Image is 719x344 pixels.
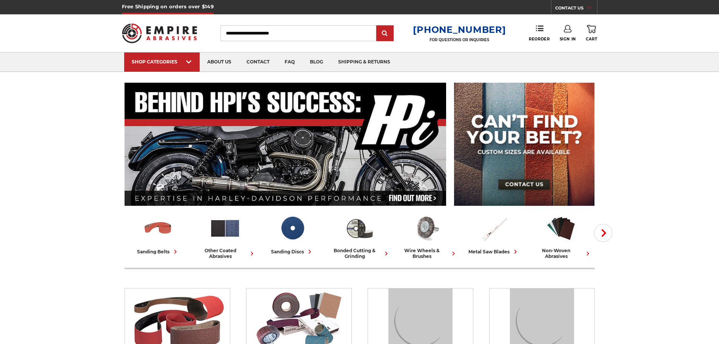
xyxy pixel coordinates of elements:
a: sanding belts [128,213,189,256]
a: bonded cutting & grinding [329,213,390,259]
a: metal saw blades [463,213,525,256]
img: Sanding Belts [142,213,174,244]
div: other coated abrasives [195,248,256,259]
a: Cart [586,25,597,42]
div: metal saw blades [468,248,519,256]
img: promo banner for custom belts. [454,83,594,206]
a: contact [239,52,277,72]
a: faq [277,52,302,72]
img: Non-woven Abrasives [545,213,577,244]
a: blog [302,52,331,72]
div: sanding belts [137,248,179,256]
span: Sign In [560,37,576,42]
img: Sanding Discs [277,213,308,244]
a: non-woven abrasives [531,213,592,259]
img: Metal Saw Blades [478,213,510,244]
a: Reorder [529,25,550,41]
img: Wire Wheels & Brushes [411,213,442,244]
div: SHOP CATEGORIES [132,59,192,65]
a: sanding discs [262,213,323,256]
div: sanding discs [271,248,314,256]
input: Submit [377,26,393,41]
a: wire wheels & brushes [396,213,457,259]
a: shipping & returns [331,52,398,72]
a: other coated abrasives [195,213,256,259]
img: Bonded Cutting & Grinding [344,213,375,244]
span: Cart [586,37,597,42]
span: Reorder [529,37,550,42]
a: about us [200,52,239,72]
img: Empire Abrasives [122,19,197,48]
div: bonded cutting & grinding [329,248,390,259]
a: CONTACT US [555,4,597,14]
div: wire wheels & brushes [396,248,457,259]
div: non-woven abrasives [531,248,592,259]
p: FOR QUESTIONS OR INQUIRIES [413,37,506,42]
button: Next [594,224,612,242]
img: Other Coated Abrasives [209,213,241,244]
a: [PHONE_NUMBER] [413,24,506,35]
img: Banner for an interview featuring Horsepower Inc who makes Harley performance upgrades featured o... [125,83,446,206]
